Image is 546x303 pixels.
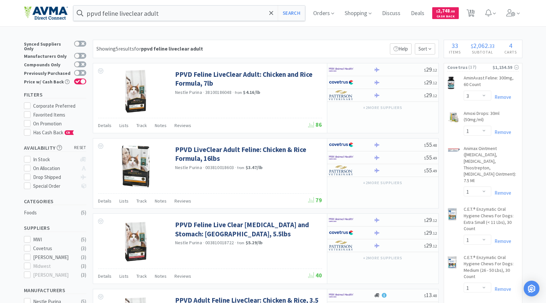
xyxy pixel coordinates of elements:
span: . 49 [432,168,437,173]
span: . 08 [450,9,455,13]
div: Price w/ Cash Back [24,78,71,84]
img: 281b87177290455aba6b8c28cd3cd3d9_166614.png [447,112,460,123]
div: On Promotion [33,120,86,128]
div: Manufacturers Only [24,53,71,58]
a: PPVD Feline Live Clear [MEDICAL_DATA] and Stomach: [GEOGRAPHIC_DATA], 5.5lbs [175,220,320,238]
a: Discuss [379,11,403,16]
span: 40 [308,271,322,279]
input: Search by item, sku, manufacturer, ingredient, size... [73,6,305,21]
div: Covetrus [33,245,74,252]
button: +2more suppliers [360,178,405,187]
span: $ [424,231,426,236]
span: 003810018603 [205,164,234,170]
img: dec5747cad6042789471a68aa383658f_37283.png [447,76,455,89]
span: Notes [155,198,167,204]
span: · [203,89,204,95]
p: Help [390,43,412,54]
span: · [233,89,234,95]
span: Reviews [174,273,191,279]
span: . 12 [432,231,437,236]
span: Lists [119,273,129,279]
span: . 12 [432,68,437,73]
span: . 12 [432,244,437,249]
span: $ [436,9,438,13]
div: ( 5 ) [81,236,86,244]
span: Track [136,273,147,279]
span: Covetrus [447,64,468,71]
h4: Items [444,49,466,55]
span: from [235,90,242,95]
img: a93fc1c18ac940d6bfc06b6f545b20db_340950.png [114,145,157,188]
div: Foods [24,209,77,217]
span: Track [136,122,147,128]
span: $ [424,156,426,161]
span: . 12 [432,218,437,223]
a: Nestle Purina [175,164,202,170]
div: ( 3 ) [81,271,86,279]
span: Details [98,198,111,204]
a: 33 [464,11,477,17]
h5: Availability [24,144,86,152]
span: 29 [424,242,437,249]
h5: Filters [24,91,86,98]
a: Nestle Purina [175,240,202,246]
strong: $4.16 / lb [243,89,260,95]
span: 29 [424,216,437,224]
a: Deals [408,11,427,16]
div: Midwest [33,262,74,270]
div: ( 3 ) [81,262,86,270]
span: Cash Back [436,15,455,19]
img: f6b2451649754179b5b4e0c70c3f7cb0_2.png [329,291,354,300]
a: C.E.T.® Enzymatic Oral Hygiene Chews For Dogs: Extra Small (< 11 Lbs), 30 Count [464,206,519,234]
a: Nestle Purina [175,89,202,95]
span: 13 [424,291,437,299]
span: CB [65,131,71,135]
button: +2more suppliers [360,103,405,112]
img: f6b2451649754179b5b4e0c70c3f7cb0_2.png [329,153,354,162]
span: Details [98,273,111,279]
strong: $3.47 / lb [246,164,263,170]
img: 77fca1acd8b6420a9015268ca798ef17_1.png [329,228,354,238]
div: Synced Suppliers Only [24,41,71,51]
span: 2,062 [473,41,488,50]
span: 29 [424,78,437,86]
span: 2,748 [436,8,455,14]
span: reset [74,144,86,151]
a: C.E.T.® Enzymatic Oral Hygiene Chews For Dogs: Medium (26 - 50 Lbs), 30 Count [464,254,519,283]
div: Showing 5 results [96,45,203,53]
span: 29 [424,66,437,73]
span: 003810018722 [205,240,234,246]
div: Drop Shipped [33,173,77,181]
img: b49fcb05dc3c4e3b9280ee50d553d7fd_310443.jpeg [114,220,157,263]
div: Open Intercom Messenger [524,281,539,296]
img: 60c2efb178314934aef8483425a68fc3_309815.jpeg [114,70,157,113]
div: [PERSON_NAME] [33,253,74,261]
div: Previously Purchased [24,70,71,76]
div: MWI [33,236,74,244]
span: Reviews [174,198,191,204]
span: 29 [424,91,437,99]
button: Search [278,6,305,21]
div: Favorited Items [33,111,86,119]
a: PPVD LiveClear Adult Feline: Chicken & Rice Formula, 16lbs [175,145,320,163]
span: . 48 [432,293,437,298]
a: Remove [491,94,511,100]
h4: Carts [499,49,522,55]
span: Track [136,198,147,204]
a: AminAvast Feline: 300mg, 60 Count [464,75,519,90]
span: · [235,240,236,246]
span: 55 [424,166,437,174]
span: $ [424,68,426,73]
span: . 12 [432,93,437,98]
span: 33 [489,43,495,49]
div: [PERSON_NAME] [33,271,74,279]
span: 79 [308,196,322,204]
img: e4e33dab9f054f5782a47901c742baa9_102.png [24,6,68,20]
a: Remove [491,190,511,196]
span: 4 [509,41,512,50]
span: Lists [119,198,129,204]
span: for [134,45,203,52]
h5: Suppliers [24,224,86,232]
div: In Stock [33,156,77,163]
strong: $5.29 / lb [246,240,263,246]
